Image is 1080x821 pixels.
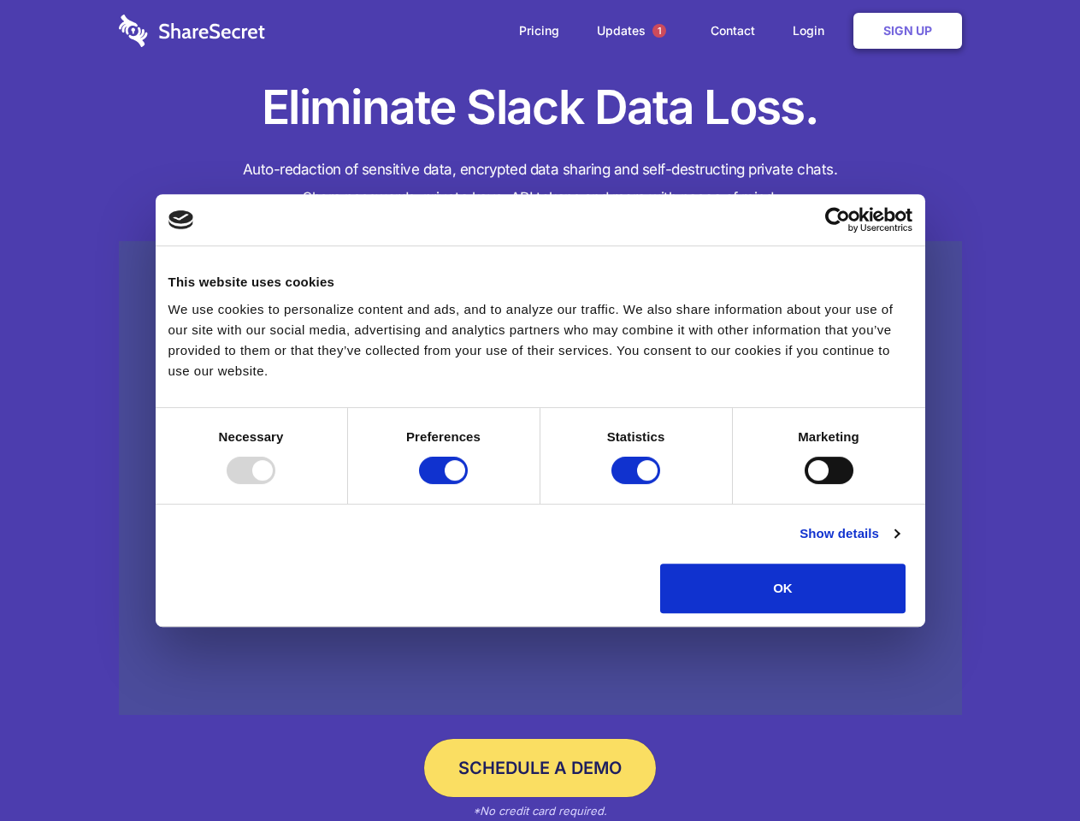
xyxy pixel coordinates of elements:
div: We use cookies to personalize content and ads, and to analyze our traffic. We also share informat... [168,299,912,381]
strong: Marketing [798,429,859,444]
a: Pricing [502,4,576,57]
a: Usercentrics Cookiebot - opens in a new window [763,207,912,233]
a: Wistia video thumbnail [119,241,962,716]
a: Schedule a Demo [424,739,656,797]
strong: Necessary [219,429,284,444]
a: Show details [800,523,899,544]
strong: Preferences [406,429,481,444]
h4: Auto-redaction of sensitive data, encrypted data sharing and self-destructing private chats. Shar... [119,156,962,212]
h1: Eliminate Slack Data Loss. [119,77,962,139]
span: 1 [652,24,666,38]
a: Contact [693,4,772,57]
img: logo-wordmark-white-trans-d4663122ce5f474addd5e946df7df03e33cb6a1c49d2221995e7729f52c070b2.svg [119,15,265,47]
em: *No credit card required. [473,804,607,818]
strong: Statistics [607,429,665,444]
button: OK [660,564,906,613]
a: Login [776,4,850,57]
div: This website uses cookies [168,272,912,292]
img: logo [168,210,194,229]
a: Sign Up [853,13,962,49]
